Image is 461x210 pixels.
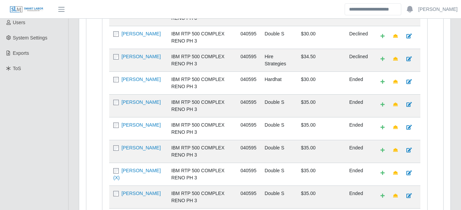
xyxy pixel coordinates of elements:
a: [PERSON_NAME] [121,54,161,59]
td: Double S [260,26,297,49]
td: declined [345,49,372,71]
td: 040595 [236,71,261,94]
td: IBM RTP 500 COMPLEX RENO PH 3 [167,26,236,49]
td: IBM RTP 500 COMPLEX RENO PH 3 [167,185,236,208]
td: $30.00 [297,26,345,49]
td: ended [345,185,372,208]
span: ToS [13,66,21,71]
td: $34.50 [297,49,345,71]
a: [PERSON_NAME] [121,122,161,128]
a: Add Default Cost Code [376,99,389,111]
a: Add Default Cost Code [376,190,389,202]
td: IBM RTP 500 COMPLEX RENO PH 3 [167,140,236,163]
td: ended [345,163,372,185]
a: [PERSON_NAME] [121,99,161,105]
td: declined [345,26,372,49]
img: SLM Logo [10,6,44,13]
input: Search [345,3,401,15]
td: 040595 [236,185,261,208]
a: Make Team Lead [389,30,402,42]
td: IBM RTP 500 COMPLEX RENO PH 3 [167,117,236,140]
td: ended [345,94,372,117]
td: $35.00 [297,117,345,140]
a: [PERSON_NAME] (X) [113,168,161,180]
a: Make Team Lead [389,144,402,156]
td: 040595 [236,26,261,49]
a: [PERSON_NAME] [121,77,161,82]
td: IBM RTP 500 COMPLEX RENO PH 3 [167,71,236,94]
td: 040595 [236,49,261,71]
a: [PERSON_NAME] [418,6,458,13]
td: $35.00 [297,94,345,117]
a: Add Default Cost Code [376,122,389,133]
td: Hire Strategies [260,49,297,71]
td: 040595 [236,117,261,140]
a: [PERSON_NAME] [121,145,161,150]
a: [PERSON_NAME] [121,31,161,36]
td: IBM RTP 500 COMPLEX RENO PH 3 [167,94,236,117]
td: Hardhat [260,71,297,94]
span: Users [13,20,26,25]
a: Make Team Lead [389,76,402,88]
a: Make Team Lead [389,167,402,179]
a: Add Default Cost Code [376,53,389,65]
a: Add Default Cost Code [376,76,389,88]
a: Add Default Cost Code [376,167,389,179]
a: Add Default Cost Code [376,144,389,156]
span: Exports [13,50,29,56]
td: Double S [260,163,297,185]
a: Make Team Lead [389,99,402,111]
span: System Settings [13,35,47,41]
a: Make Team Lead [389,190,402,202]
td: Double S [260,94,297,117]
td: 040595 [236,94,261,117]
td: ended [345,71,372,94]
td: ended [345,117,372,140]
a: Make Team Lead [389,53,402,65]
a: [PERSON_NAME] [121,191,161,196]
td: 040595 [236,163,261,185]
td: Double S [260,117,297,140]
td: $35.00 [297,140,345,163]
td: IBM RTP 500 COMPLEX RENO PH 3 [167,163,236,185]
td: $30.00 [297,71,345,94]
td: ended [345,140,372,163]
a: Make Team Lead [389,122,402,133]
td: $35.00 [297,185,345,208]
td: Double S [260,185,297,208]
a: Add Default Cost Code [376,30,389,42]
td: Double S [260,140,297,163]
td: 040595 [236,140,261,163]
td: IBM RTP 500 COMPLEX RENO PH 3 [167,49,236,71]
td: $35.00 [297,163,345,185]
